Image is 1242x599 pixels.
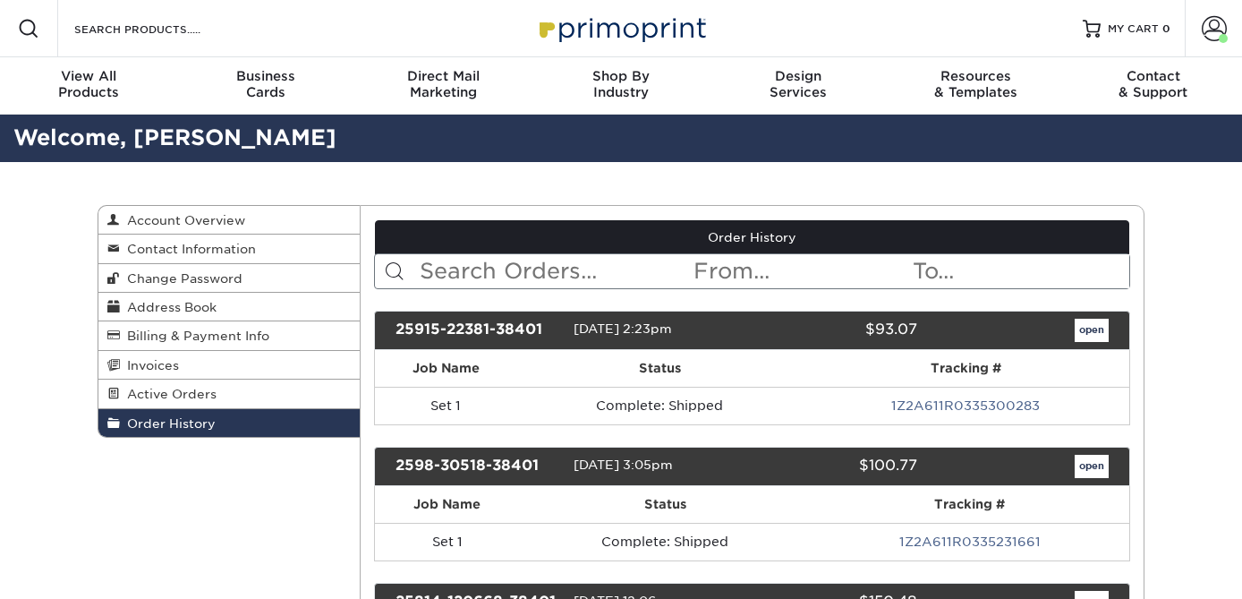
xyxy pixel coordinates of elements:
[887,68,1064,100] div: & Templates
[810,486,1129,523] th: Tracking #
[120,300,217,314] span: Address Book
[887,57,1064,115] a: Resources& Templates
[375,387,517,424] td: Set 1
[98,380,360,408] a: Active Orders
[120,242,256,256] span: Contact Information
[899,535,1041,549] a: 1Z2A611R0335231661
[1065,68,1242,100] div: & Support
[120,387,217,401] span: Active Orders
[72,18,247,39] input: SEARCH PRODUCTS.....
[574,321,672,336] span: [DATE] 2:23pm
[710,68,887,84] span: Design
[355,68,532,100] div: Marketing
[1065,68,1242,84] span: Contact
[177,68,354,84] span: Business
[375,486,520,523] th: Job Name
[382,319,574,342] div: 25915-22381-38401
[710,57,887,115] a: DesignServices
[802,350,1129,387] th: Tracking #
[1065,57,1242,115] a: Contact& Support
[98,321,360,350] a: Billing & Payment Info
[520,486,811,523] th: Status
[532,9,710,47] img: Primoprint
[120,329,269,343] span: Billing & Payment Info
[120,358,179,372] span: Invoices
[738,319,930,342] div: $93.07
[520,523,811,560] td: Complete: Shipped
[532,68,710,84] span: Shop By
[120,416,216,431] span: Order History
[98,235,360,263] a: Contact Information
[177,57,354,115] a: BusinessCards
[532,68,710,100] div: Industry
[375,523,520,560] td: Set 1
[891,398,1040,413] a: 1Z2A611R0335300283
[418,254,693,288] input: Search Orders...
[98,351,360,380] a: Invoices
[911,254,1129,288] input: To...
[382,455,574,478] div: 2598-30518-38401
[98,264,360,293] a: Change Password
[517,387,803,424] td: Complete: Shipped
[120,271,242,286] span: Change Password
[1075,319,1109,342] a: open
[355,68,532,84] span: Direct Mail
[1108,21,1159,37] span: MY CART
[120,213,245,227] span: Account Overview
[375,220,1130,254] a: Order History
[1075,455,1109,478] a: open
[710,68,887,100] div: Services
[738,455,930,478] div: $100.77
[375,350,517,387] th: Job Name
[692,254,910,288] input: From...
[177,68,354,100] div: Cards
[98,206,360,235] a: Account Overview
[98,409,360,437] a: Order History
[355,57,532,115] a: Direct MailMarketing
[574,458,673,472] span: [DATE] 3:05pm
[1162,22,1170,35] span: 0
[517,350,803,387] th: Status
[98,293,360,321] a: Address Book
[887,68,1064,84] span: Resources
[532,57,710,115] a: Shop ByIndustry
